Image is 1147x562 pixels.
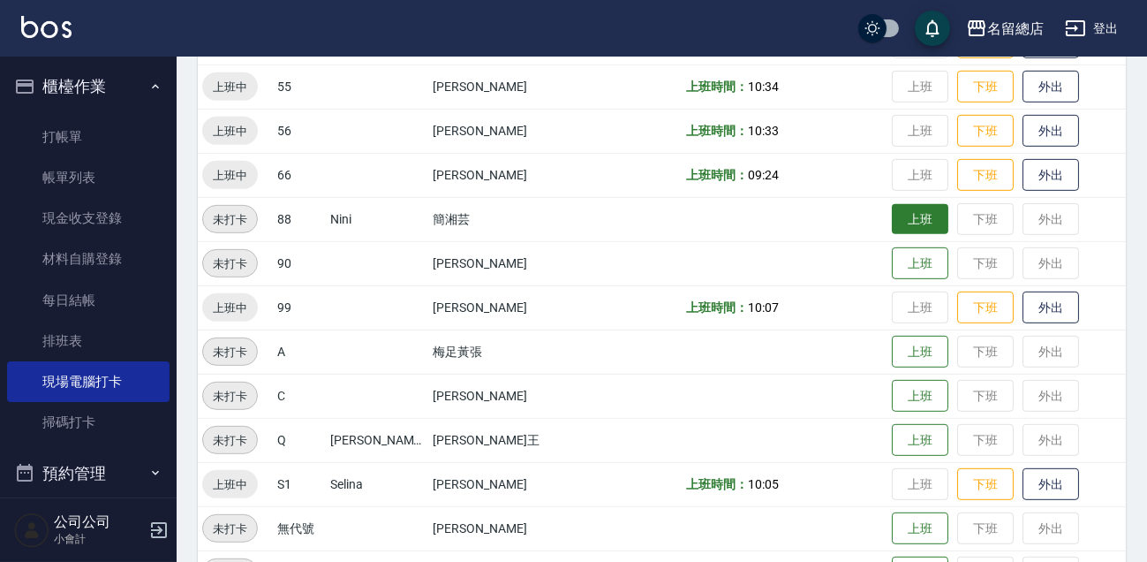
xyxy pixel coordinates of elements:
button: 報表及分析 [7,496,170,542]
img: Logo [21,16,72,38]
td: 梅足黃張 [428,330,562,374]
button: 上班 [892,380,948,413]
a: 帳單列表 [7,157,170,198]
span: 10:34 [748,80,779,94]
td: [PERSON_NAME] [326,418,428,462]
button: 登出 [1058,12,1126,45]
button: 上班 [892,336,948,368]
b: 上班時間： [686,80,748,94]
button: 下班 [957,159,1014,192]
span: 未打卡 [203,343,257,361]
span: 09:24 [748,168,779,182]
td: [PERSON_NAME] [428,241,562,285]
span: 未打卡 [203,210,257,229]
td: [PERSON_NAME] [428,153,562,197]
td: C [273,374,326,418]
td: Nini [326,197,428,241]
span: 上班中 [202,78,258,96]
td: A [273,330,326,374]
p: 小會計 [54,531,144,547]
b: 上班時間： [686,300,748,315]
td: [PERSON_NAME] [428,374,562,418]
button: 下班 [957,468,1014,501]
span: 上班中 [202,299,258,317]
button: save [915,11,950,46]
td: 簡湘芸 [428,197,562,241]
td: [PERSON_NAME] [428,109,562,153]
td: [PERSON_NAME] [428,285,562,330]
td: 88 [273,197,326,241]
td: S1 [273,462,326,506]
td: 99 [273,285,326,330]
b: 上班時間： [686,124,748,138]
td: 66 [273,153,326,197]
button: 預約管理 [7,451,170,497]
span: 上班中 [202,475,258,494]
td: 55 [273,65,326,109]
button: 上班 [892,247,948,280]
b: 上班時間： [686,477,748,491]
span: 未打卡 [203,387,257,406]
button: 外出 [1022,71,1079,103]
span: 10:05 [748,477,779,491]
td: Selina [326,462,428,506]
h5: 公司公司 [54,513,144,531]
button: 下班 [957,71,1014,103]
td: [PERSON_NAME] [428,65,562,109]
button: 上班 [892,204,948,235]
span: 10:07 [748,300,779,315]
button: 櫃檯作業 [7,64,170,110]
button: 上班 [892,424,948,457]
td: [PERSON_NAME] [428,506,562,551]
button: 外出 [1022,292,1079,324]
b: 上班時間： [686,168,748,182]
a: 現場電腦打卡 [7,361,170,402]
td: [PERSON_NAME]王 [428,418,562,462]
td: [PERSON_NAME] [428,462,562,506]
a: 材料自購登錄 [7,239,170,279]
span: 10:33 [748,124,779,138]
span: 上班中 [202,166,258,185]
div: 名留總店 [987,18,1044,40]
button: 外出 [1022,115,1079,148]
a: 排班表 [7,321,170,361]
button: 外出 [1022,468,1079,501]
button: 上班 [892,513,948,545]
button: 外出 [1022,159,1079,192]
button: 名留總店 [959,11,1051,47]
a: 打帳單 [7,117,170,157]
button: 下班 [957,115,1014,148]
td: Q [273,418,326,462]
a: 現金收支登錄 [7,198,170,239]
img: Person [14,513,49,548]
span: 未打卡 [203,520,257,538]
td: 無代號 [273,506,326,551]
span: 未打卡 [203,431,257,450]
a: 掃碼打卡 [7,402,170,443]
td: 56 [273,109,326,153]
button: 下班 [957,292,1014,324]
span: 上班中 [202,122,258,140]
span: 未打卡 [203,254,257,273]
a: 每日結帳 [7,280,170,321]
td: 90 [273,241,326,285]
